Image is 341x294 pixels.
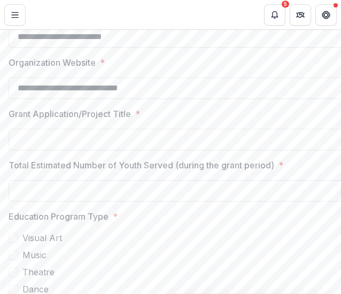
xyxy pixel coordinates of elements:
[22,249,46,261] span: Music
[22,231,62,244] span: Visual Art
[315,4,337,26] button: Get Help
[9,56,96,69] p: Organization Website
[22,266,55,278] span: Theatre
[264,4,285,26] button: Notifications
[4,4,26,26] button: Toggle Menu
[282,1,289,8] div: 5
[9,210,108,223] p: Education Program Type
[290,4,311,26] button: Partners
[9,159,274,172] p: Total Estimated Number of Youth Served (during the grant period)
[9,107,131,120] p: Grant Application/Project Title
